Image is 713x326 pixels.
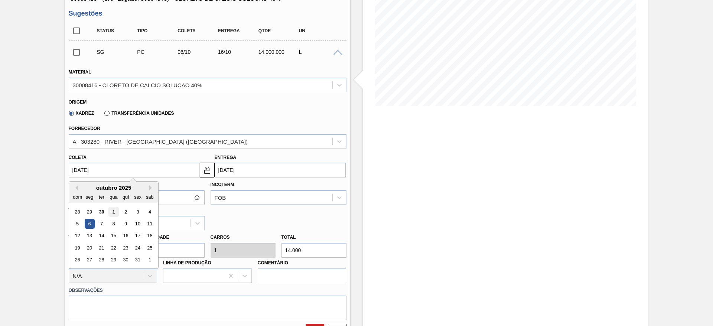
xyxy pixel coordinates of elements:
[133,192,143,202] div: sex
[69,69,91,75] label: Material
[120,207,130,217] div: Choose quinta-feira, 2 de outubro de 2025
[84,231,94,241] div: Choose segunda-feira, 13 de outubro de 2025
[84,207,94,217] div: Choose segunda-feira, 29 de setembro de 2025
[72,243,82,253] div: Choose domingo, 19 de outubro de 2025
[215,195,226,201] div: FOB
[149,185,154,190] button: Next Month
[72,192,82,202] div: dom
[133,255,143,265] div: Choose sexta-feira, 31 de outubro de 2025
[108,243,118,253] div: Choose quarta-feira, 22 de outubro de 2025
[297,49,342,55] div: L
[144,231,154,241] div: Choose sábado, 18 de outubro de 2025
[73,82,202,88] div: 30008416 - CLORETO DE CALCIO SOLUCAO 40%
[69,163,200,177] input: dd/mm/yyyy
[120,255,130,265] div: Choose quinta-feira, 30 de outubro de 2025
[133,243,143,253] div: Choose sexta-feira, 24 de outubro de 2025
[133,231,143,241] div: Choose sexta-feira, 17 de outubro de 2025
[144,255,154,265] div: Choose sábado, 1 de novembro de 2025
[69,179,205,190] label: Hora Entrega
[69,10,346,17] h3: Sugestões
[72,219,82,229] div: Choose domingo, 5 de outubro de 2025
[72,207,82,217] div: Choose domingo, 28 de setembro de 2025
[108,231,118,241] div: Choose quarta-feira, 15 de outubro de 2025
[203,166,212,175] img: locked
[96,231,106,241] div: Choose terça-feira, 14 de outubro de 2025
[69,285,346,296] label: Observações
[69,111,94,116] label: Xadrez
[96,243,106,253] div: Choose terça-feira, 21 de outubro de 2025
[176,49,221,55] div: 06/10/2025
[95,49,140,55] div: Sugestão Criada
[96,255,106,265] div: Choose terça-feira, 28 de outubro de 2025
[135,28,180,33] div: Tipo
[200,163,215,177] button: locked
[144,243,154,253] div: Choose sábado, 25 de outubro de 2025
[108,192,118,202] div: qua
[133,207,143,217] div: Choose sexta-feira, 3 de outubro de 2025
[135,49,180,55] div: Pedido de Compra
[215,155,237,160] label: Entrega
[69,155,87,160] label: Coleta
[120,192,130,202] div: qui
[95,28,140,33] div: Status
[120,243,130,253] div: Choose quinta-feira, 23 de outubro de 2025
[72,231,82,241] div: Choose domingo, 12 de outubro de 2025
[96,219,106,229] div: Choose terça-feira, 7 de outubro de 2025
[96,207,106,217] div: Choose terça-feira, 30 de setembro de 2025
[281,235,296,240] label: Total
[120,219,130,229] div: Choose quinta-feira, 9 de outubro de 2025
[96,192,106,202] div: ter
[211,235,230,240] label: Carros
[144,219,154,229] div: Choose sábado, 11 de outubro de 2025
[120,231,130,241] div: Choose quinta-feira, 16 de outubro de 2025
[258,258,346,268] label: Comentário
[108,207,118,217] div: Choose quarta-feira, 1 de outubro de 2025
[215,163,346,177] input: dd/mm/yyyy
[144,192,154,202] div: sab
[216,28,261,33] div: Entrega
[73,185,78,190] button: Previous Month
[84,255,94,265] div: Choose segunda-feira, 27 de outubro de 2025
[69,100,87,105] label: Origem
[176,28,221,33] div: Coleta
[84,243,94,253] div: Choose segunda-feira, 20 de outubro de 2025
[69,185,158,191] div: outubro 2025
[216,49,261,55] div: 16/10/2025
[73,138,248,144] div: A - 303280 - RIVER - [GEOGRAPHIC_DATA] ([GEOGRAPHIC_DATA])
[72,255,82,265] div: Choose domingo, 26 de outubro de 2025
[104,111,174,116] label: Transferência Unidades
[144,207,154,217] div: Choose sábado, 4 de outubro de 2025
[163,260,211,265] label: Linha de Produção
[297,28,342,33] div: UN
[84,219,94,229] div: Choose segunda-feira, 6 de outubro de 2025
[108,219,118,229] div: Choose quarta-feira, 8 de outubro de 2025
[133,219,143,229] div: Choose sexta-feira, 10 de outubro de 2025
[211,182,234,187] label: Incoterm
[84,192,94,202] div: seg
[71,206,156,266] div: month 2025-10
[257,49,302,55] div: 14.000,000
[108,255,118,265] div: Choose quarta-feira, 29 de outubro de 2025
[69,126,100,131] label: Fornecedor
[257,28,302,33] div: Qtde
